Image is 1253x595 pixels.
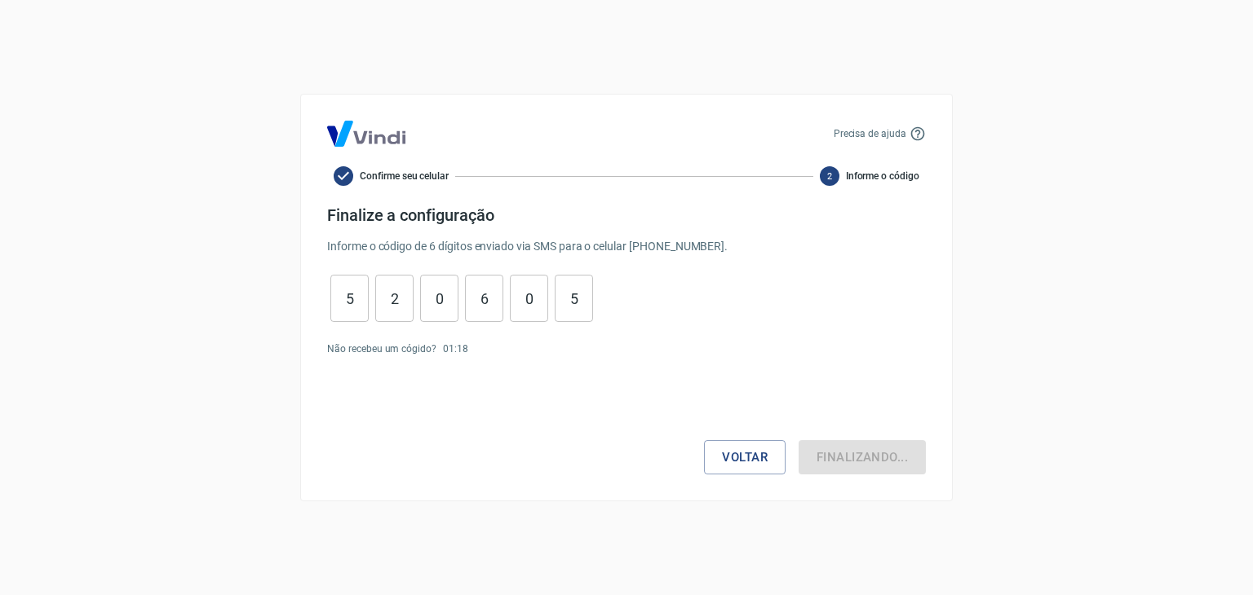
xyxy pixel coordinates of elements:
h4: Finalize a configuração [327,205,926,225]
span: Confirme seu celular [360,169,449,183]
text: 2 [827,171,832,182]
p: Precisa de ajuda [834,126,906,141]
p: 01 : 18 [443,342,468,356]
p: Informe o código de 6 dígitos enviado via SMS para o celular [PHONE_NUMBER] . [327,238,926,255]
img: Logo Vind [327,121,405,147]
button: Voltar [704,440,786,474]
span: Informe o código [846,169,919,183]
p: Não recebeu um cógido? [327,342,436,356]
